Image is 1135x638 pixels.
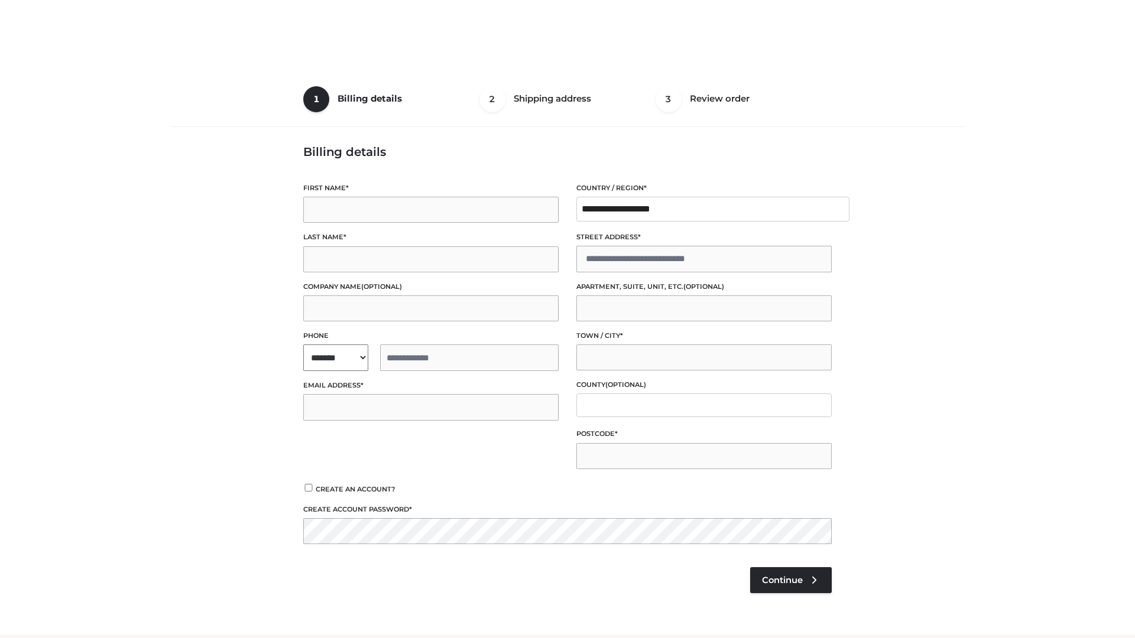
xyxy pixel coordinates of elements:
span: Shipping address [514,93,591,104]
a: Continue [750,567,832,593]
label: First name [303,183,559,194]
label: Email address [303,380,559,391]
label: Town / City [576,330,832,341]
label: Apartment, suite, unit, etc. [576,281,832,292]
span: Continue [762,575,803,585]
span: (optional) [605,380,646,389]
span: Billing details [338,93,402,104]
span: 3 [656,86,682,112]
span: Review order [690,93,750,104]
span: (optional) [683,282,724,291]
label: Last name [303,232,559,243]
label: Postcode [576,428,832,440]
label: Country / Region [576,183,832,194]
label: Street address [576,232,832,243]
label: Create account password [303,504,832,515]
label: County [576,379,832,390]
span: 2 [479,86,505,112]
label: Company name [303,281,559,292]
span: (optional) [361,282,402,291]
label: Phone [303,330,559,341]
h3: Billing details [303,145,832,159]
span: Create an account? [316,485,395,493]
input: Create an account? [303,484,314,491]
span: 1 [303,86,329,112]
